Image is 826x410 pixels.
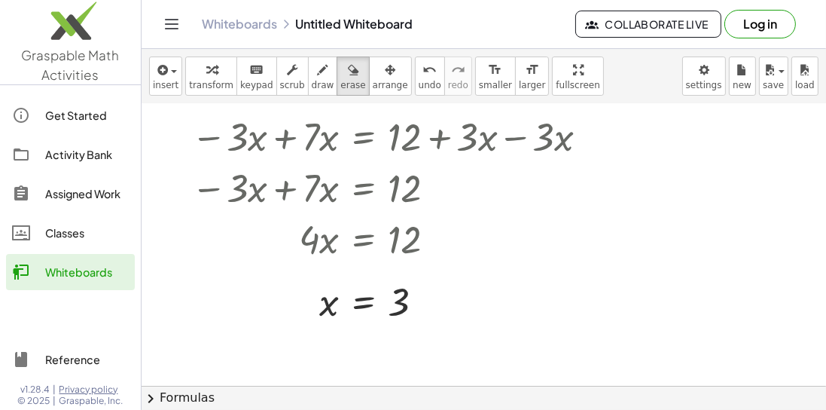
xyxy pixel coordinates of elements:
span: transform [189,80,233,90]
span: undo [419,80,441,90]
span: draw [312,80,334,90]
span: v1.28.4 [21,384,50,396]
div: Get Started [45,106,129,124]
button: insert [149,57,182,96]
span: keypad [240,80,273,90]
a: Whiteboards [6,254,135,290]
span: save [763,80,784,90]
button: redoredo [444,57,472,96]
span: fullscreen [556,80,599,90]
button: erase [337,57,369,96]
span: Graspable, Inc. [59,395,123,407]
a: Reference [6,341,135,378]
button: scrub [276,57,309,96]
button: undoundo [415,57,445,96]
span: larger [519,80,545,90]
div: Assigned Work [45,185,129,203]
span: smaller [479,80,512,90]
span: | [53,384,56,396]
span: Graspable Math Activities [22,47,120,83]
span: | [53,395,56,407]
a: Get Started [6,97,135,133]
span: redo [448,80,468,90]
button: draw [308,57,338,96]
span: © 2025 [18,395,50,407]
div: Reference [45,350,129,369]
button: arrange [369,57,412,96]
button: save [759,57,788,96]
div: Activity Bank [45,145,129,164]
span: new [733,80,751,90]
button: fullscreen [552,57,603,96]
span: chevron_right [142,390,160,408]
span: scrub [280,80,305,90]
span: settings [686,80,722,90]
i: undo [422,61,437,79]
span: Collaborate Live [588,17,709,31]
button: format_sizelarger [515,57,549,96]
a: Assigned Work [6,176,135,212]
a: Privacy policy [59,384,123,396]
a: Whiteboards [202,17,277,32]
button: keyboardkeypad [236,57,277,96]
span: load [795,80,815,90]
i: format_size [488,61,502,79]
span: insert [153,80,178,90]
i: format_size [525,61,539,79]
div: Whiteboards [45,263,129,281]
div: Classes [45,224,129,242]
button: format_sizesmaller [475,57,516,96]
i: redo [451,61,465,79]
button: transform [185,57,237,96]
button: Toggle navigation [160,12,184,36]
button: Collaborate Live [575,11,721,38]
button: new [729,57,756,96]
span: erase [340,80,365,90]
i: keyboard [249,61,264,79]
a: Classes [6,215,135,251]
button: load [791,57,818,96]
button: settings [682,57,726,96]
button: Log in [724,10,796,38]
a: Activity Bank [6,136,135,173]
button: chevron_rightFormulas [142,386,826,410]
span: arrange [373,80,408,90]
